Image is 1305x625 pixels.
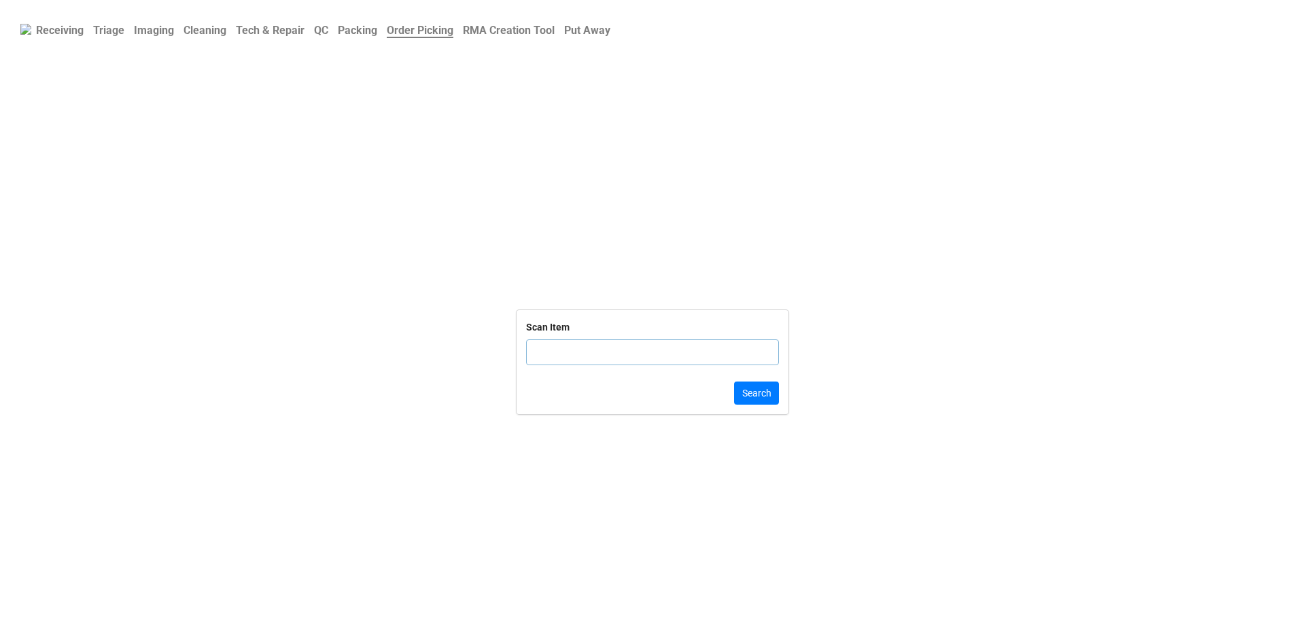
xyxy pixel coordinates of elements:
b: RMA Creation Tool [463,24,555,37]
img: RexiLogo.png [20,24,31,35]
b: Imaging [134,24,174,37]
b: Triage [93,24,124,37]
a: Tech & Repair [231,17,309,44]
b: Packing [338,24,377,37]
b: Tech & Repair [236,24,304,37]
b: Receiving [36,24,84,37]
button: Search [734,382,779,405]
div: Scan Item [526,320,570,335]
a: Imaging [129,17,179,44]
a: Cleaning [179,17,231,44]
a: Order Picking [382,17,458,44]
b: QC [314,24,328,37]
a: Packing [333,17,382,44]
b: Order Picking [387,24,453,38]
a: Receiving [31,17,88,44]
a: Put Away [559,17,615,44]
a: QC [309,17,333,44]
a: Triage [88,17,129,44]
a: RMA Creation Tool [458,17,559,44]
b: Put Away [564,24,610,37]
b: Cleaning [184,24,226,37]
